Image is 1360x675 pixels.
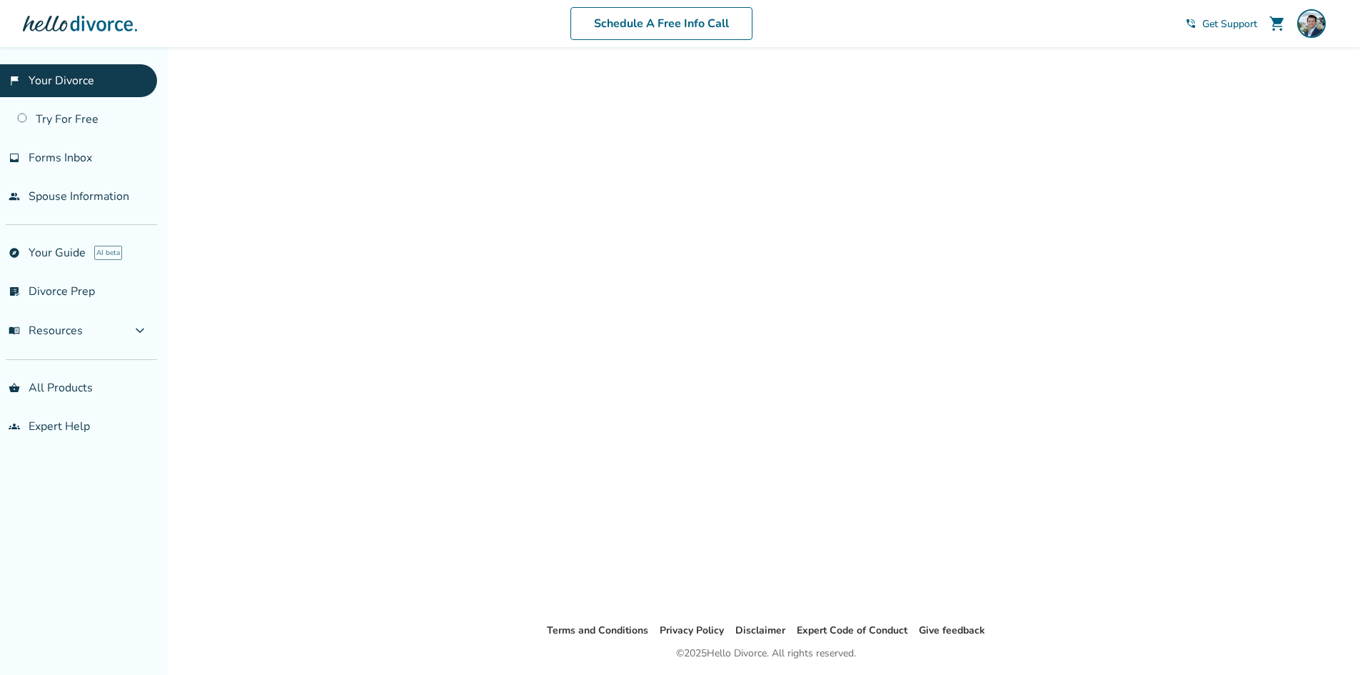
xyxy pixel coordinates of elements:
li: Give feedback [919,622,985,639]
span: phone_in_talk [1185,18,1197,29]
span: AI beta [94,246,122,260]
li: Disclaimer [735,622,785,639]
span: Resources [9,323,83,339]
div: © 2025 Hello Divorce. All rights reserved. [676,645,856,662]
a: Terms and Conditions [547,624,648,637]
span: explore [9,247,20,259]
span: flag_2 [9,75,20,86]
span: list_alt_check [9,286,20,297]
span: Get Support [1202,17,1257,31]
span: shopping_cart [1269,15,1286,32]
span: expand_more [131,322,148,339]
span: groups [9,421,20,432]
span: inbox [9,152,20,164]
img: Ryan Thomason [1297,9,1326,38]
a: Schedule A Free Info Call [570,7,752,40]
span: people [9,191,20,202]
span: menu_book [9,325,20,336]
span: shopping_basket [9,382,20,394]
a: Expert Code of Conduct [797,624,907,637]
span: Forms Inbox [29,150,92,166]
a: phone_in_talkGet Support [1185,17,1257,31]
a: Privacy Policy [660,624,724,637]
